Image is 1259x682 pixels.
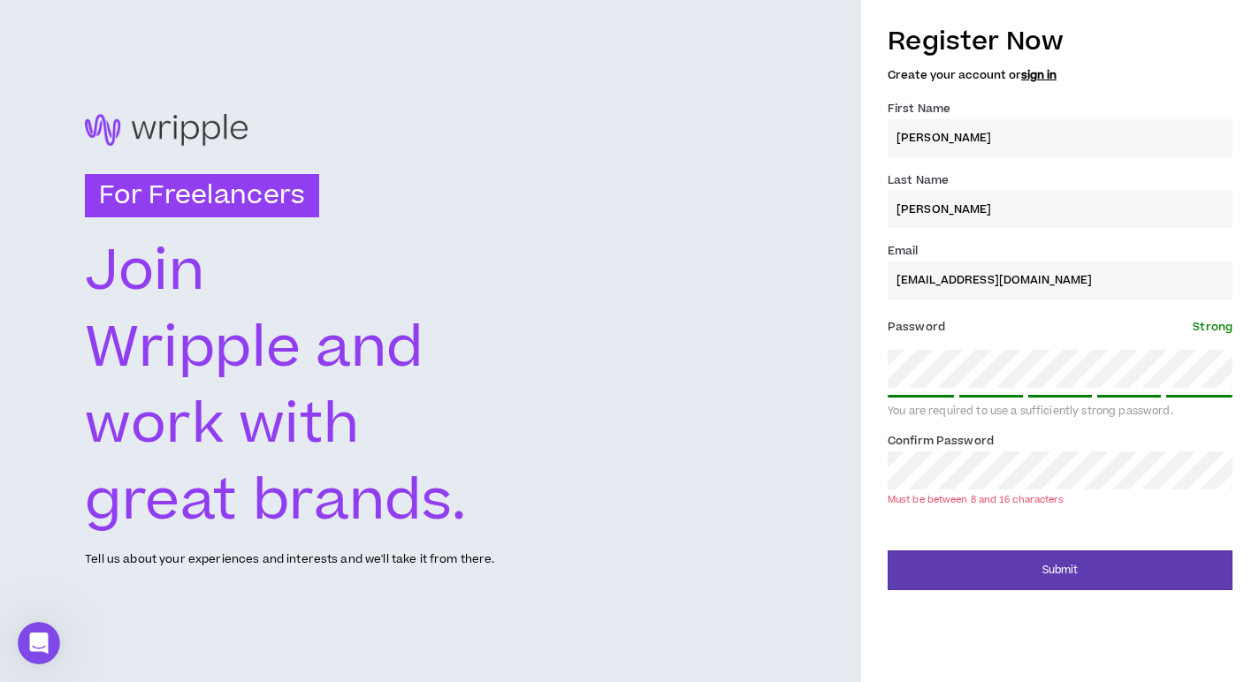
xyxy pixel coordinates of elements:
span: Strong [1193,319,1232,335]
input: Enter Email [888,261,1232,299]
h3: Register Now [888,23,1232,60]
p: Tell us about your experiences and interests and we'll take it from there. [85,551,494,568]
a: sign in [1021,67,1057,83]
iframe: Intercom live chat [18,622,60,664]
label: Last Name [888,166,949,194]
label: First Name [888,95,950,123]
label: Confirm Password [888,427,994,455]
h3: For Freelancers [85,174,319,218]
text: Wripple and [85,309,423,389]
text: Join [85,232,204,312]
input: Last name [888,190,1232,228]
input: First name [888,119,1232,157]
text: work with [85,386,362,466]
span: Password [888,319,945,335]
button: Submit [888,550,1232,590]
h5: Create your account or [888,69,1232,81]
div: Must be between 8 and 16 characters [888,493,1064,506]
label: Email [888,237,919,265]
div: You are required to use a sufficiently strong password. [888,405,1232,419]
text: great brands. [85,463,467,542]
